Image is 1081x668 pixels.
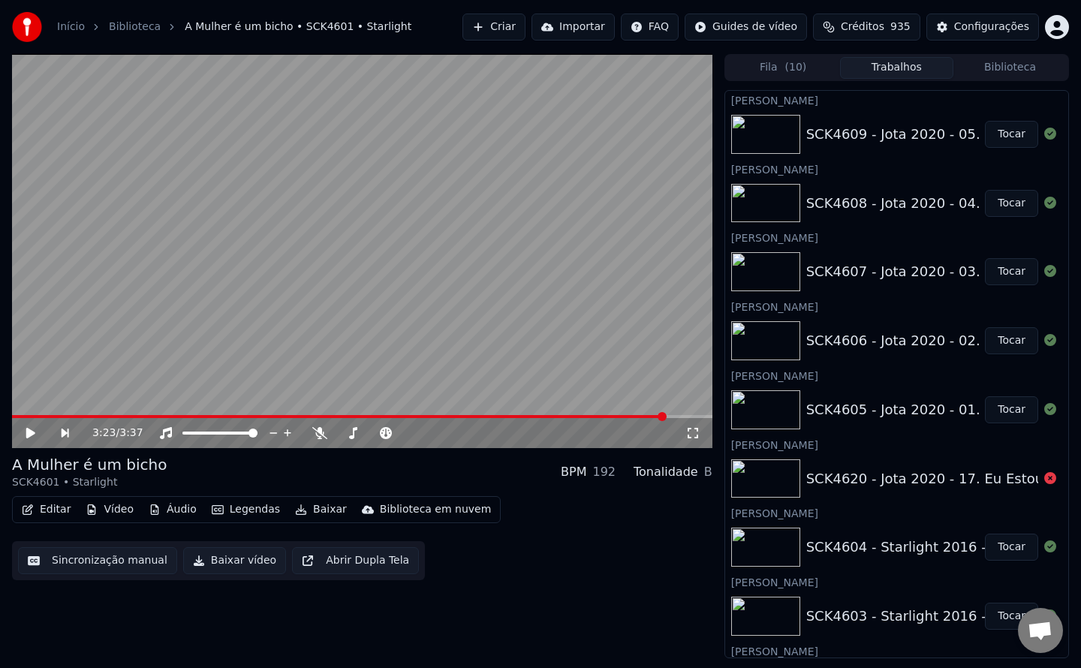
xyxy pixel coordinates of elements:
button: Criar [462,14,525,41]
button: Tocar [985,603,1038,630]
button: Fila [727,57,840,79]
div: B [704,463,712,481]
img: youka [12,12,42,42]
button: Áudio [143,499,203,520]
button: Editar [16,499,77,520]
span: 3:23 [92,426,116,441]
span: A Mulher é um bicho • SCK4601 • Starlight [185,20,411,35]
button: Tocar [985,534,1038,561]
button: FAQ [621,14,679,41]
a: Início [57,20,85,35]
div: 192 [592,463,616,481]
button: Tocar [985,121,1038,148]
div: Open chat [1018,608,1063,653]
div: [PERSON_NAME] [725,228,1068,246]
div: [PERSON_NAME] [725,160,1068,178]
span: Créditos [841,20,884,35]
button: Trabalhos [840,57,953,79]
div: / [92,426,128,441]
div: A Mulher é um bicho [12,454,167,475]
span: ( 10 ) [785,60,807,75]
button: Importar [531,14,615,41]
button: Tocar [985,258,1038,285]
div: SCK4606 - Jota 2020 - 02. Roda No Ar [806,330,1061,351]
button: Legendas [206,499,286,520]
button: Guides de vídeo [685,14,807,41]
div: [PERSON_NAME] [725,573,1068,591]
div: [PERSON_NAME] [725,504,1068,522]
button: Abrir Dupla Tela [292,547,419,574]
button: Biblioteca [953,57,1067,79]
div: SCK4607 - Jota 2020 - 03. Foi Por Amor [806,261,1070,282]
div: Configurações [954,20,1029,35]
div: Tonalidade [634,463,698,481]
div: BPM [561,463,586,481]
button: Tocar [985,190,1038,217]
a: Biblioteca [109,20,161,35]
span: 935 [890,20,911,35]
nav: breadcrumb [57,20,411,35]
button: Tocar [985,327,1038,354]
button: Tocar [985,396,1038,423]
button: Configurações [926,14,1039,41]
div: [PERSON_NAME] [725,91,1068,109]
div: [PERSON_NAME] [725,642,1068,660]
div: [PERSON_NAME] [725,297,1068,315]
button: Vídeo [80,499,140,520]
button: Créditos935 [813,14,920,41]
button: Baixar vídeo [183,547,286,574]
button: Sincronização manual [18,547,177,574]
div: Biblioteca em nuvem [380,502,492,517]
div: [PERSON_NAME] [725,366,1068,384]
button: Baixar [289,499,353,520]
div: [PERSON_NAME] [725,435,1068,453]
div: SCK4601 • Starlight [12,475,167,490]
div: SCK4609 - Jota 2020 - 05. Sou Sincero [806,124,1064,145]
span: 3:37 [119,426,143,441]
